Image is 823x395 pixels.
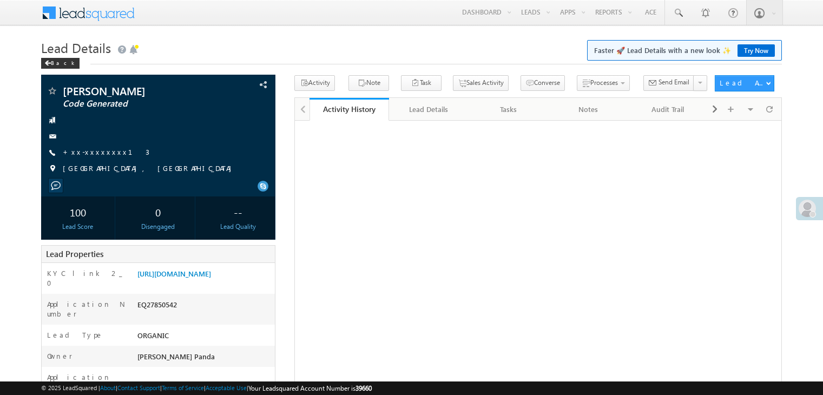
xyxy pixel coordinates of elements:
div: ORGANIC [135,330,275,345]
button: Note [348,75,389,91]
span: [PERSON_NAME] [63,85,208,96]
span: Lead Details [41,39,111,56]
button: Processes [577,75,630,91]
button: Lead Actions [715,75,774,91]
label: Owner [47,351,73,361]
div: 0 [124,202,192,222]
div: Back [41,58,80,69]
span: 39660 [355,384,372,392]
a: Notes [549,98,628,121]
div: Audit Trail [637,103,699,116]
span: Send Email [659,77,689,87]
div: Lead Score [44,222,112,232]
button: Converse [521,75,565,91]
span: Faster 🚀 Lead Details with a new look ✨ [594,45,775,56]
a: Lead Details [389,98,469,121]
a: +xx-xxxxxxxx13 [63,147,149,156]
label: Application Number [47,299,126,319]
div: -- [204,202,272,222]
button: Task [401,75,442,91]
div: Lead Actions [720,78,766,88]
div: Activity History [318,104,381,114]
div: Disengaged [124,222,192,232]
div: Tasks [478,103,539,116]
a: Try Now [738,44,775,57]
span: Processes [590,78,618,87]
a: Tasks [469,98,549,121]
label: Lead Type [47,330,103,340]
span: Code Generated [63,98,208,109]
div: EQ27850542 [135,299,275,314]
span: © 2025 LeadSquared | | | | | [41,383,372,393]
a: Activity History [310,98,389,121]
label: Application Status [47,372,126,392]
a: [URL][DOMAIN_NAME] [137,269,211,278]
span: Lead Properties [46,248,103,259]
button: Activity [294,75,335,91]
a: Back [41,57,85,67]
span: [GEOGRAPHIC_DATA], [GEOGRAPHIC_DATA] [63,163,237,174]
span: [PERSON_NAME] Panda [137,352,215,361]
button: Send Email [643,75,694,91]
button: Sales Activity [453,75,509,91]
a: Contact Support [117,384,160,391]
label: KYC link 2_0 [47,268,126,288]
div: Lead Quality [204,222,272,232]
a: Acceptable Use [206,384,247,391]
div: Lead Details [398,103,459,116]
span: Your Leadsquared Account Number is [248,384,372,392]
div: Notes [557,103,618,116]
div: 100 [44,202,112,222]
a: Terms of Service [162,384,204,391]
a: Audit Trail [629,98,708,121]
a: About [100,384,116,391]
